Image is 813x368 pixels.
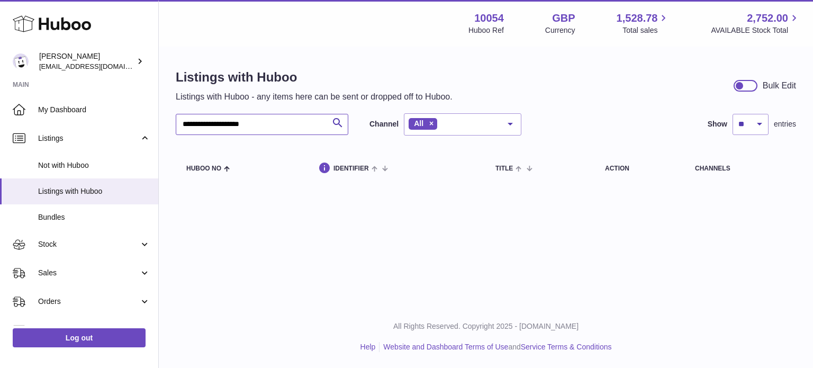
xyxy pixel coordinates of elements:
a: 2,752.00 AVAILABLE Stock Total [711,11,800,35]
span: My Dashboard [38,105,150,115]
a: Log out [13,328,146,347]
span: Listings [38,133,139,143]
span: Usage [38,325,150,335]
div: action [605,165,674,172]
span: entries [774,119,796,129]
strong: GBP [552,11,575,25]
a: Service Terms & Conditions [521,343,612,351]
span: 1,528.78 [617,11,658,25]
span: AVAILABLE Stock Total [711,25,800,35]
div: Huboo Ref [468,25,504,35]
span: Bundles [38,212,150,222]
label: Channel [369,119,399,129]
span: Sales [38,268,139,278]
label: Show [708,119,727,129]
a: Website and Dashboard Terms of Use [383,343,508,351]
p: Listings with Huboo - any items here can be sent or dropped off to Huboo. [176,91,453,103]
span: [EMAIL_ADDRESS][DOMAIN_NAME] [39,62,156,70]
p: All Rights Reserved. Copyright 2025 - [DOMAIN_NAME] [167,321,805,331]
span: Listings with Huboo [38,186,150,196]
span: 2,752.00 [747,11,788,25]
a: Help [360,343,376,351]
span: Not with Huboo [38,160,150,170]
img: internalAdmin-10054@internal.huboo.com [13,53,29,69]
div: channels [695,165,785,172]
h1: Listings with Huboo [176,69,453,86]
div: Currency [545,25,575,35]
span: Stock [38,239,139,249]
div: [PERSON_NAME] [39,51,134,71]
div: Bulk Edit [763,80,796,92]
li: and [380,342,611,352]
span: identifier [333,165,369,172]
span: Huboo no [186,165,221,172]
span: title [495,165,513,172]
span: Total sales [622,25,670,35]
span: Orders [38,297,139,307]
strong: 10054 [474,11,504,25]
span: All [414,119,423,128]
a: 1,528.78 Total sales [617,11,670,35]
